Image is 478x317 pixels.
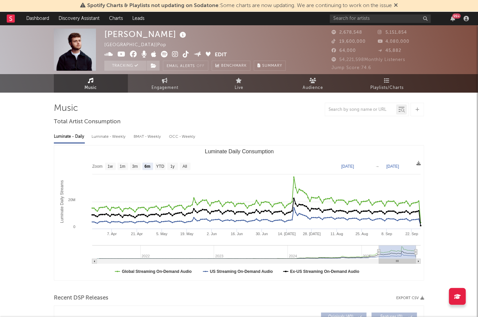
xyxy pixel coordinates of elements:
a: Dashboard [22,12,54,25]
text: 22. Sep [405,232,418,236]
text: 11. Aug [331,232,343,236]
text: 3m [132,164,138,169]
text: 28. [DATE] [303,232,321,236]
div: BMAT - Weekly [134,131,162,142]
div: OCC - Weekly [169,131,196,142]
button: Export CSV [396,296,424,300]
text: Ex-US Streaming On-Demand Audio [290,269,360,274]
text: 20M [68,198,75,202]
text: 5. May [156,232,168,236]
span: 19,600,000 [332,39,366,44]
a: Live [202,74,276,93]
text: Zoom [92,164,103,169]
text: 0 [73,225,75,229]
em: Off [197,64,205,68]
div: Luminate - Daily [54,131,85,142]
span: Engagement [151,84,178,92]
text: 2. Jun [207,232,217,236]
span: Jump Score: 74.6 [332,66,371,70]
input: Search by song name or URL [325,107,396,113]
span: : Some charts are now updating. We are continuing to work on the issue [87,3,392,8]
text: 7. Apr [107,232,117,236]
text: US Streaming On-Demand Audio [210,269,273,274]
text: 16. Jun [231,232,243,236]
button: Edit [215,51,227,59]
text: [DATE] [341,164,354,169]
text: 25. Aug [355,232,368,236]
div: [GEOGRAPHIC_DATA] | Pop [104,41,174,49]
span: Music [85,84,97,92]
text: 14. [DATE] [278,232,296,236]
a: Audience [276,74,350,93]
span: 4,080,000 [378,39,410,44]
button: Summary [254,61,286,71]
text: Luminate Daily Consumption [205,149,274,154]
span: 45,882 [378,49,402,53]
div: [PERSON_NAME] [104,29,188,40]
div: 99 + [452,13,461,19]
span: Audience [303,84,323,92]
text: 19. May [180,232,194,236]
text: 8. Sep [381,232,392,236]
text: 21. Apr [131,232,143,236]
span: 2,678,548 [332,30,362,35]
a: Benchmark [212,61,250,71]
span: Live [235,84,243,92]
text: → [375,164,379,169]
span: Playlists/Charts [371,84,404,92]
a: Playlists/Charts [350,74,424,93]
svg: Luminate Daily Consumption [55,146,424,281]
input: Search for artists [330,14,431,23]
button: Tracking [104,61,146,71]
text: [DATE] [386,164,399,169]
text: 1m [119,164,125,169]
span: 64,000 [332,49,356,53]
span: Dismiss [394,3,398,8]
text: 1y [170,164,175,169]
span: 5,151,854 [378,30,407,35]
text: Luminate Daily Streams [59,180,64,223]
span: Benchmark [221,62,247,70]
span: 54,221,598 Monthly Listeners [332,58,405,62]
text: YTD [156,164,164,169]
text: All [182,164,187,169]
a: Leads [128,12,149,25]
a: Music [54,74,128,93]
div: Luminate - Weekly [92,131,127,142]
span: Total Artist Consumption [54,118,121,126]
span: Recent DSP Releases [54,294,108,302]
button: Email AlertsOff [163,61,208,71]
text: 30. Jun [256,232,268,236]
text: 6m [144,164,150,169]
a: Discovery Assistant [54,12,104,25]
a: Engagement [128,74,202,93]
span: Spotify Charts & Playlists not updating on Sodatone [87,3,218,8]
button: 99+ [450,16,455,21]
text: 1w [107,164,113,169]
text: Global Streaming On-Demand Audio [122,269,192,274]
span: Summary [262,64,282,68]
a: Charts [104,12,128,25]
